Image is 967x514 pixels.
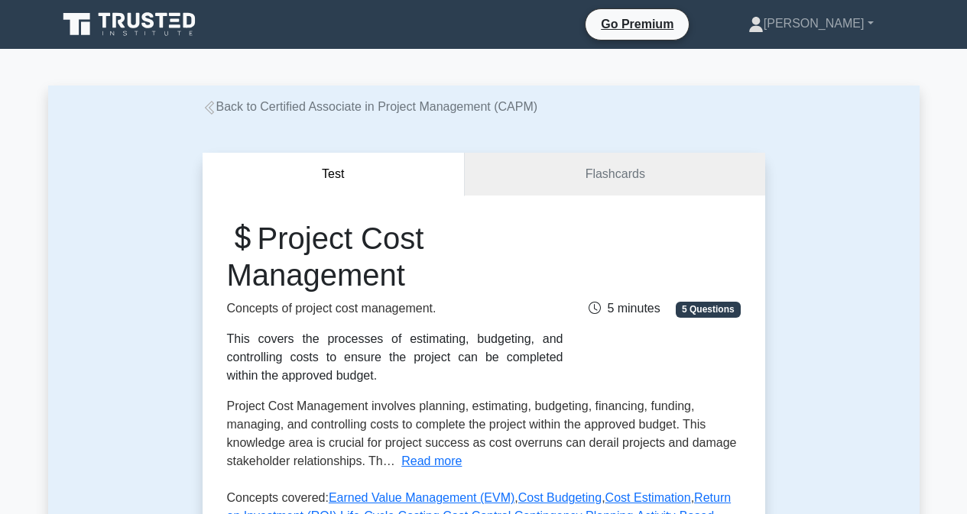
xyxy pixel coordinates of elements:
[227,220,563,293] h1: Project Cost Management
[227,399,737,467] span: Project Cost Management involves planning, estimating, budgeting, financing, funding, managing, a...
[518,491,602,504] a: Cost Budgeting
[329,491,514,504] a: Earned Value Management (EVM)
[401,452,462,470] button: Read more
[465,153,764,196] a: Flashcards
[589,302,660,315] span: 5 minutes
[592,15,683,34] a: Go Premium
[227,299,563,318] p: Concepts of project cost management.
[203,153,466,196] button: Test
[203,100,538,113] a: Back to Certified Associate in Project Management (CAPM)
[712,8,910,39] a: [PERSON_NAME]
[605,491,691,504] a: Cost Estimation
[676,302,740,317] span: 5 Questions
[227,330,563,385] div: This covers the processes of estimating, budgeting, and controlling costs to ensure the project c...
